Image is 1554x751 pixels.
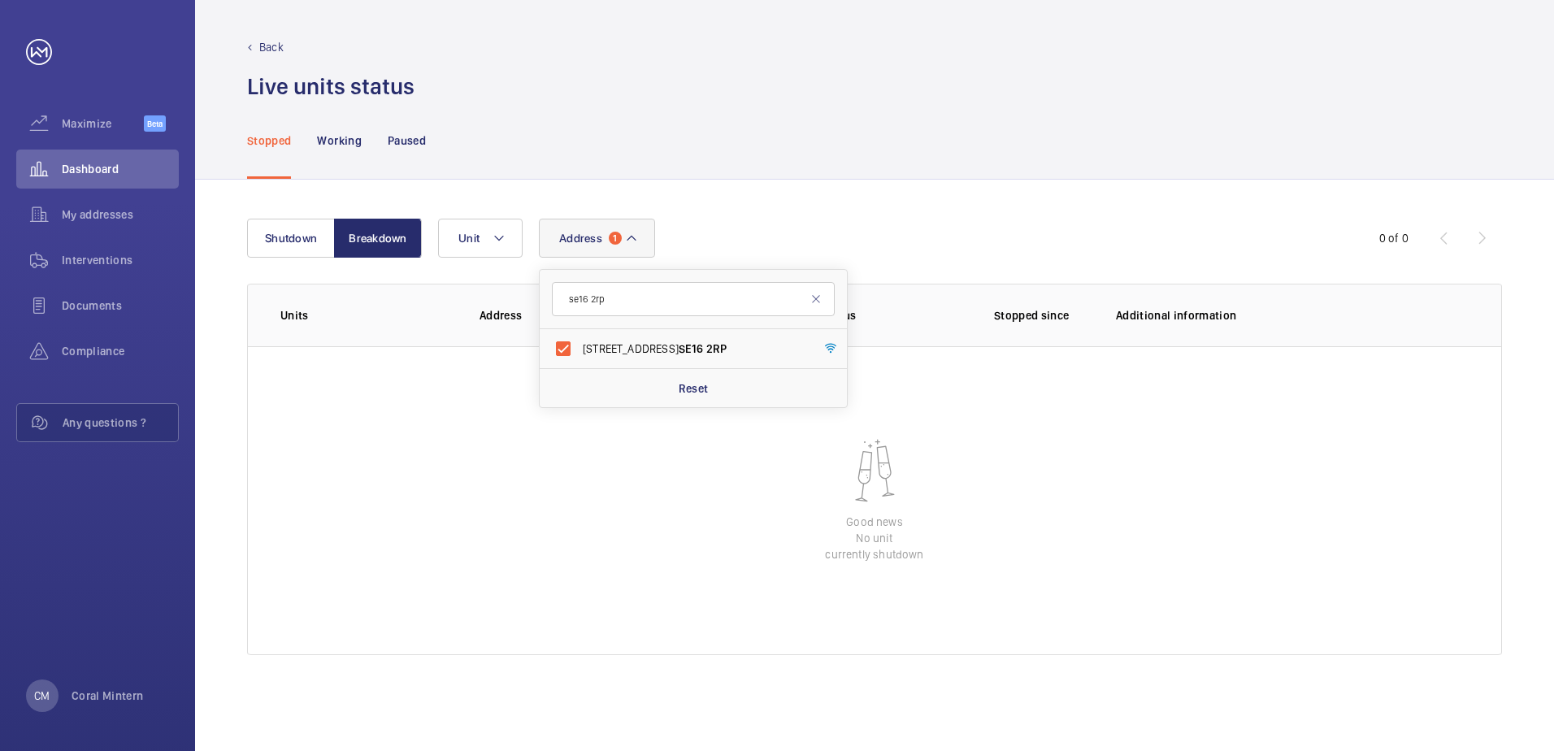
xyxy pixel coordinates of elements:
[247,132,291,149] p: Stopped
[994,307,1090,323] p: Stopped since
[280,307,454,323] p: Units
[62,297,179,314] span: Documents
[62,115,144,132] span: Maximize
[62,206,179,223] span: My addresses
[438,219,523,258] button: Unit
[247,72,415,102] h1: Live units status
[247,219,335,258] button: Shutdown
[317,132,361,149] p: Working
[72,688,144,704] p: Coral Mintern
[334,219,422,258] button: Breakdown
[62,252,179,268] span: Interventions
[1379,230,1409,246] div: 0 of 0
[34,688,50,704] p: CM
[1116,307,1469,323] p: Additional information
[144,115,166,132] span: Beta
[609,232,622,245] span: 1
[679,380,709,397] p: Reset
[679,342,704,355] span: SE16
[706,342,727,355] span: 2RP
[62,343,179,359] span: Compliance
[559,232,602,245] span: Address
[62,161,179,177] span: Dashboard
[583,341,806,357] span: [STREET_ADDRESS]
[825,514,923,562] p: Good news No unit currently shutdown
[458,232,480,245] span: Unit
[388,132,426,149] p: Paused
[63,415,178,431] span: Any questions ?
[480,307,710,323] p: Address
[552,282,835,316] input: Search by address
[539,219,655,258] button: Address1
[259,39,284,55] p: Back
